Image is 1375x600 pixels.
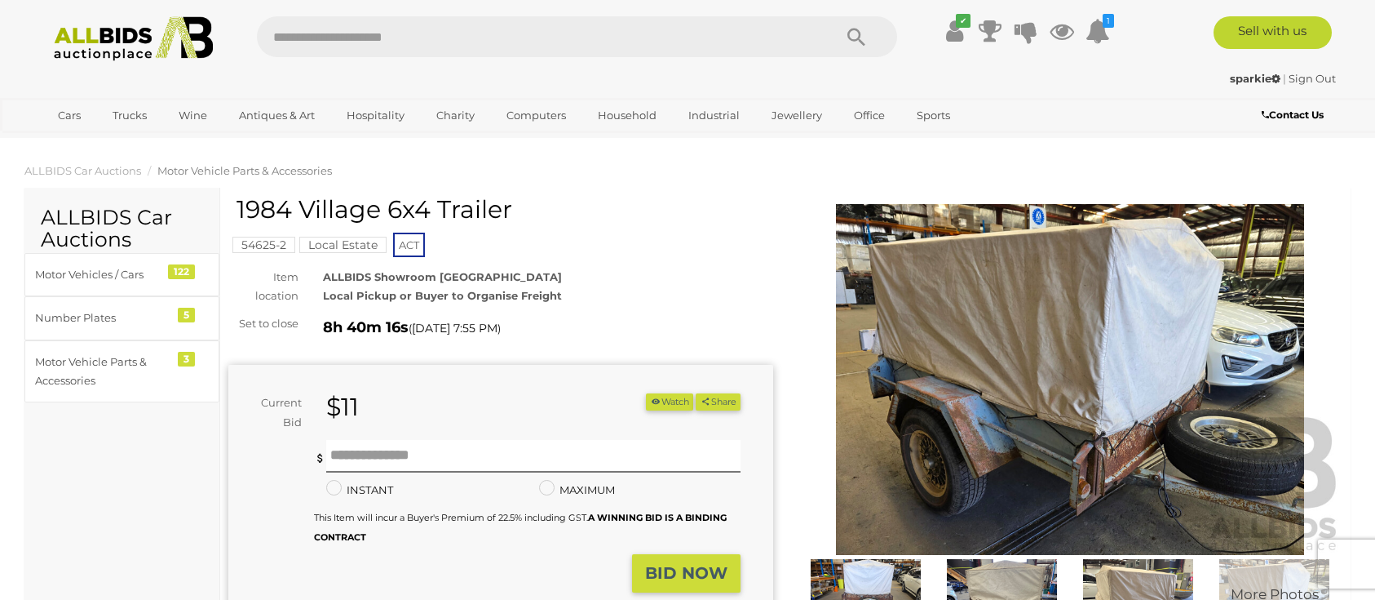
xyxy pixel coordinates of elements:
div: Number Plates [35,309,170,327]
strong: 8h 40m 16s [323,318,409,336]
a: Household [587,102,667,129]
img: 1984 Village 6x4 Trailer [798,204,1342,556]
a: Charity [426,102,485,129]
mark: Local Estate [299,237,387,253]
div: Set to close [216,314,311,333]
i: ✔ [956,14,970,28]
label: MAXIMUM [539,481,615,500]
a: 1 [1085,16,1110,46]
a: sparkie [1230,72,1283,85]
button: Search [816,16,897,57]
a: Cars [47,102,91,129]
li: Watch this item [646,393,693,411]
a: Local Estate [299,238,387,251]
div: Current Bid [228,393,314,432]
a: Motor Vehicles / Cars 122 [24,253,219,296]
a: ✔ [942,16,966,46]
button: BID NOW [632,554,741,593]
div: Motor Vehicles / Cars [35,265,170,284]
a: Hospitality [336,102,415,129]
strong: BID NOW [645,563,727,583]
a: [GEOGRAPHIC_DATA] [47,129,184,156]
a: Antiques & Art [228,102,325,129]
a: 54625-2 [232,238,295,251]
a: Wine [168,102,218,129]
span: ( ) [409,322,501,335]
strong: ALLBIDS Showroom [GEOGRAPHIC_DATA] [323,270,562,283]
a: Industrial [678,102,750,129]
button: Watch [646,393,693,411]
a: Motor Vehicle Parts & Accessories 3 [24,340,219,403]
b: A WINNING BID IS A BINDING CONTRACT [314,512,727,542]
div: Item location [216,268,311,306]
a: Jewellery [761,102,833,129]
label: INSTANT [326,481,393,500]
strong: sparkie [1230,72,1280,85]
img: Allbids.com.au [45,16,222,61]
div: 122 [168,264,195,279]
i: 1 [1103,14,1114,28]
strong: Local Pickup or Buyer to Organise Freight [323,289,562,302]
button: Share [696,393,741,411]
a: Trucks [102,102,157,129]
a: Sports [906,102,961,129]
a: Number Plates 5 [24,296,219,340]
span: ACT [393,233,425,257]
mark: 54625-2 [232,237,295,253]
div: 3 [178,352,195,367]
div: Motor Vehicle Parts & Accessories [35,353,170,391]
a: Computers [496,102,577,129]
div: 5 [178,308,195,322]
span: [DATE] 7:55 PM [412,321,497,336]
h1: 1984 Village 6x4 Trailer [237,196,769,223]
a: Office [843,102,895,129]
strong: $11 [326,392,359,422]
span: | [1283,72,1286,85]
a: Contact Us [1262,106,1328,124]
a: Sell with us [1214,16,1332,49]
b: Contact Us [1262,109,1324,121]
a: ALLBIDS Car Auctions [24,164,141,177]
h2: ALLBIDS Car Auctions [41,207,203,251]
a: Motor Vehicle Parts & Accessories [157,164,332,177]
a: Sign Out [1289,72,1336,85]
small: This Item will incur a Buyer's Premium of 22.5% including GST. [314,512,727,542]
